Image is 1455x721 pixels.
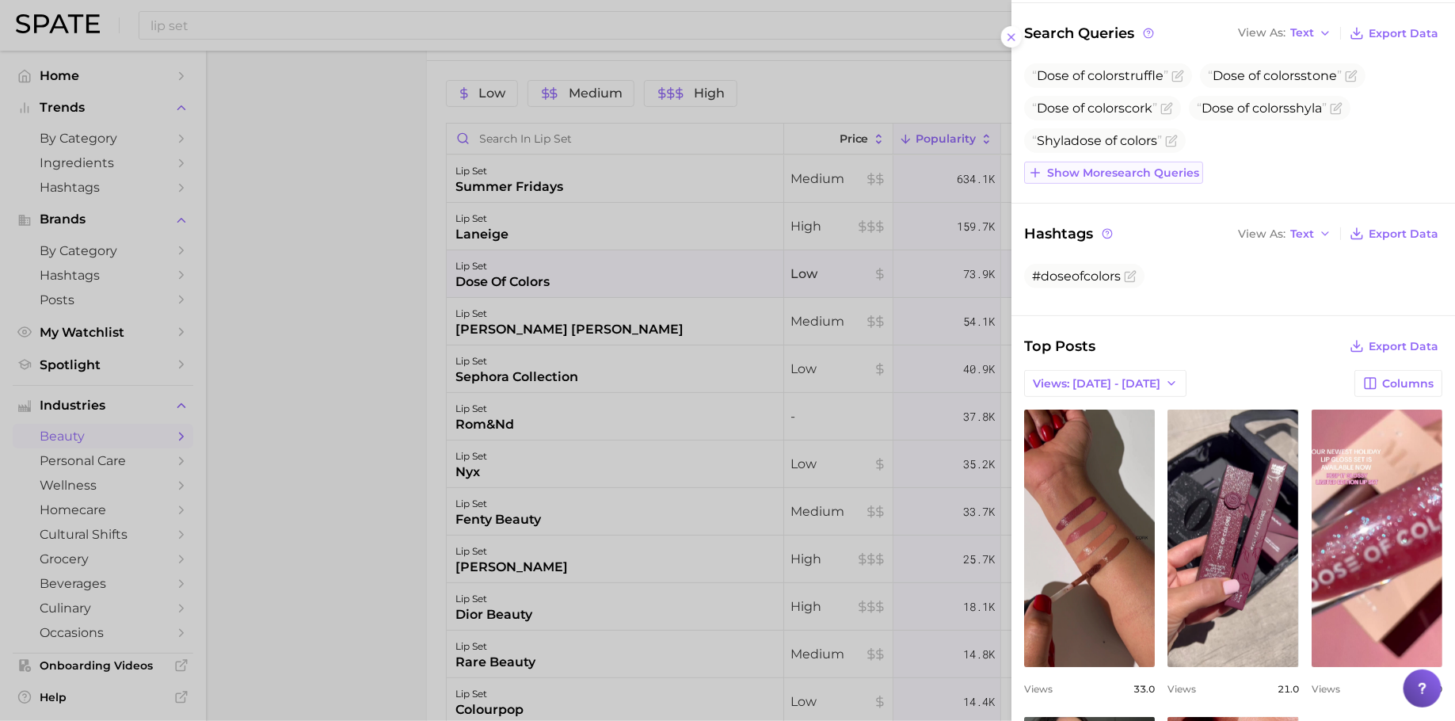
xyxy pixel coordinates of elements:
button: Export Data [1346,335,1442,357]
span: truffle [1032,68,1168,83]
span: of [1248,68,1260,83]
span: of [1237,101,1249,116]
button: Flag as miscategorized or irrelevant [1330,102,1343,115]
span: Text [1290,230,1314,238]
span: Top Posts [1024,335,1095,357]
span: cork [1032,101,1157,116]
span: Views [1312,683,1340,695]
span: colors [1252,101,1289,116]
span: Views [1024,683,1053,695]
span: #doseofcolors [1032,269,1121,284]
span: dose [1071,133,1102,148]
span: of [1072,101,1084,116]
button: View AsText [1234,223,1335,244]
span: shyla [1197,101,1327,116]
span: colors [1263,68,1301,83]
span: View As [1238,230,1286,238]
span: Hashtags [1024,223,1115,245]
span: Search Queries [1024,22,1156,44]
span: Dose [1037,101,1069,116]
span: of [1105,133,1117,148]
button: Flag as miscategorized or irrelevant [1171,70,1184,82]
button: Columns [1354,370,1442,397]
span: Text [1290,29,1314,37]
button: Flag as miscategorized or irrelevant [1345,70,1358,82]
button: Export Data [1346,22,1442,44]
span: Dose [1213,68,1245,83]
span: Show more search queries [1047,166,1199,180]
span: Shyla [1032,133,1162,148]
span: Export Data [1369,340,1438,353]
span: Columns [1382,377,1434,391]
button: Views: [DATE] - [DATE] [1024,370,1186,397]
span: Dose [1037,68,1069,83]
button: Flag as miscategorized or irrelevant [1124,270,1137,283]
button: Flag as miscategorized or irrelevant [1160,102,1173,115]
button: Flag as miscategorized or irrelevant [1165,135,1178,147]
span: stone [1208,68,1342,83]
button: Export Data [1346,223,1442,245]
span: Views: [DATE] - [DATE] [1033,377,1160,391]
span: colors [1087,68,1125,83]
button: Show moresearch queries [1024,162,1203,184]
span: Views [1167,683,1196,695]
span: 33.0 [1133,683,1155,695]
button: View AsText [1234,23,1335,44]
span: colors [1120,133,1157,148]
span: of [1072,68,1084,83]
span: View As [1238,29,1286,37]
span: Export Data [1369,27,1438,40]
span: 21.0 [1278,683,1299,695]
span: Dose [1202,101,1234,116]
span: Export Data [1369,227,1438,241]
span: colors [1087,101,1125,116]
